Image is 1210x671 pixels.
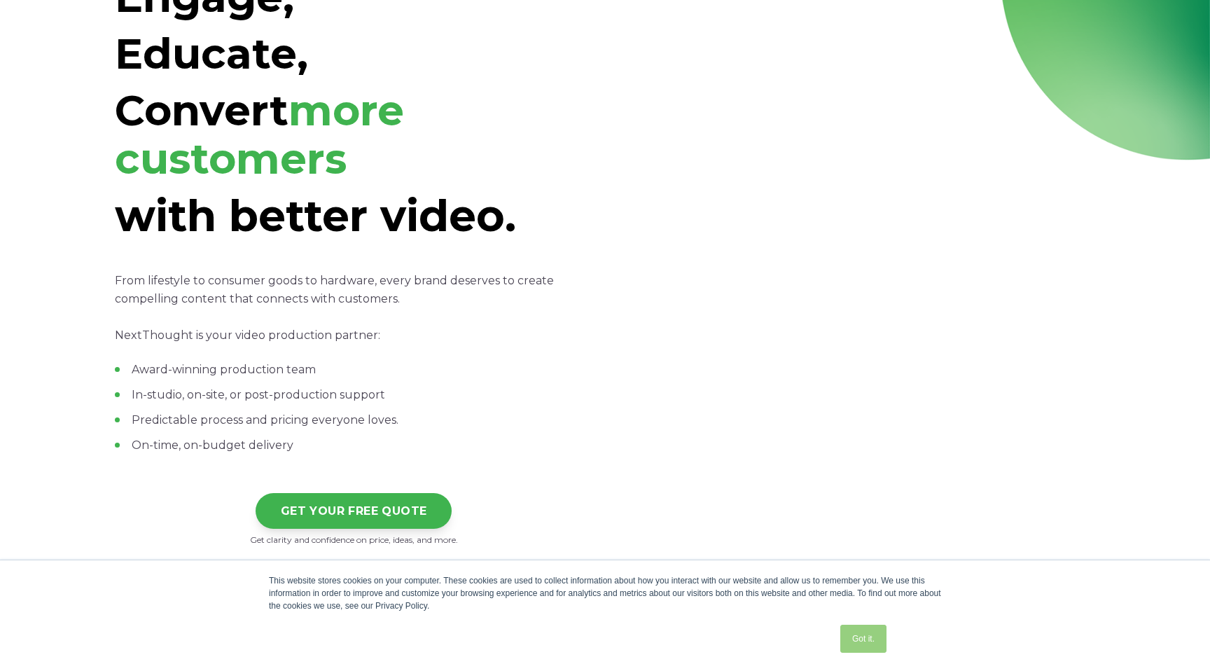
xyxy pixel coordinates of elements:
strong: with better video. [115,189,516,242]
a: Got it. [840,625,886,653]
strong: Convert [115,85,288,136]
span: Educate, [115,28,308,79]
div: This website stores cookies on your computer. These cookies are used to collect information about... [269,574,941,612]
li: Predictable process and pricing everyone loves. [115,412,592,429]
a: GET YOUR FREE QUOTE [256,493,452,529]
span: From lifestyle to consumer goods to hardware, every brand deserves to create compelling content t... [115,274,592,454]
li: On-time, on-budget delivery [115,437,592,454]
span: Get clarity and confidence on price, ideas, and more. [250,534,458,545]
li: Award-winning production team [115,361,592,378]
strong: more customers [115,85,404,184]
li: In-studio, on-site, or post-production support [115,387,592,403]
